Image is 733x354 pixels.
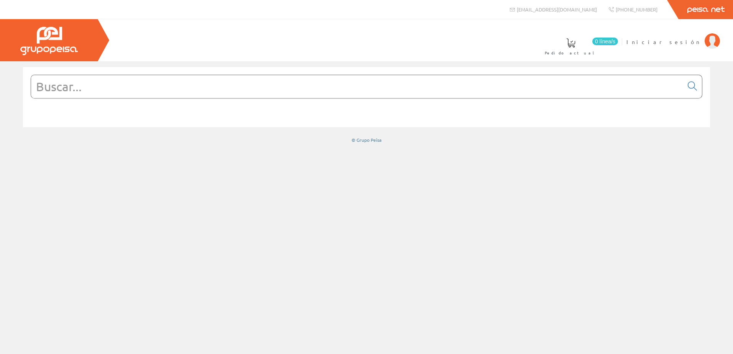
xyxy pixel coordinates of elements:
span: 0 línea/s [592,38,618,45]
span: Pedido actual [545,49,597,57]
a: Iniciar sesión [626,32,720,39]
span: Iniciar sesión [626,38,701,46]
div: © Grupo Peisa [23,137,710,143]
span: [EMAIL_ADDRESS][DOMAIN_NAME] [517,6,597,13]
input: Buscar... [31,75,683,98]
img: Grupo Peisa [20,27,78,55]
span: [PHONE_NUMBER] [616,6,657,13]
